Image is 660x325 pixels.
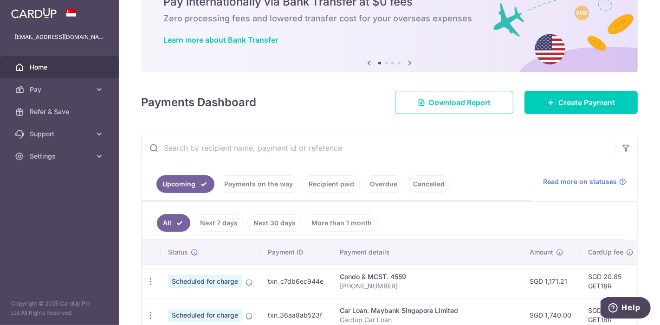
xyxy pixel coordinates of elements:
img: CardUp [11,7,57,19]
td: SGD 1,171.21 [522,264,581,298]
span: Home [30,63,91,72]
span: Create Payment [558,97,615,108]
iframe: Opens a widget where you can find more information [601,297,651,320]
span: Scheduled for charge [168,275,242,288]
span: Status [168,248,188,257]
span: Scheduled for charge [168,309,242,322]
div: Condo & MCST. 4559 [340,272,515,281]
div: Car Loan. Maybank Singapore Limited [340,306,515,315]
a: Next 30 days [247,214,302,232]
span: CardUp fee [588,248,623,257]
a: Read more on statuses [543,177,626,186]
a: Payments on the way [218,175,299,193]
span: Pay [30,85,91,94]
p: [EMAIL_ADDRESS][DOMAIN_NAME] [15,32,104,42]
span: Refer & Save [30,107,91,116]
a: All [157,214,190,232]
h6: Zero processing fees and lowered transfer cost for your overseas expenses [163,13,615,24]
th: Payment ID [260,240,332,264]
a: More than 1 month [305,214,378,232]
td: txn_c7db6ec944e [260,264,332,298]
p: Cardup Car Loan [340,315,515,325]
input: Search by recipient name, payment id or reference [142,133,615,163]
a: Recipient paid [303,175,360,193]
a: Create Payment [524,91,638,114]
span: Download Report [429,97,491,108]
a: Cancelled [407,175,451,193]
a: Next 7 days [194,214,244,232]
a: Learn more about Bank Transfer [163,35,278,45]
a: Download Report [395,91,513,114]
span: Amount [530,248,553,257]
a: Overdue [364,175,403,193]
h4: Payments Dashboard [141,94,256,111]
th: Payment details [332,240,522,264]
a: Upcoming [156,175,214,193]
span: Read more on statuses [543,177,617,186]
span: Settings [30,152,91,161]
p: [PHONE_NUMBER] [340,281,515,291]
td: SGD 20.85 GET18R [581,264,641,298]
span: Support [30,129,91,139]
